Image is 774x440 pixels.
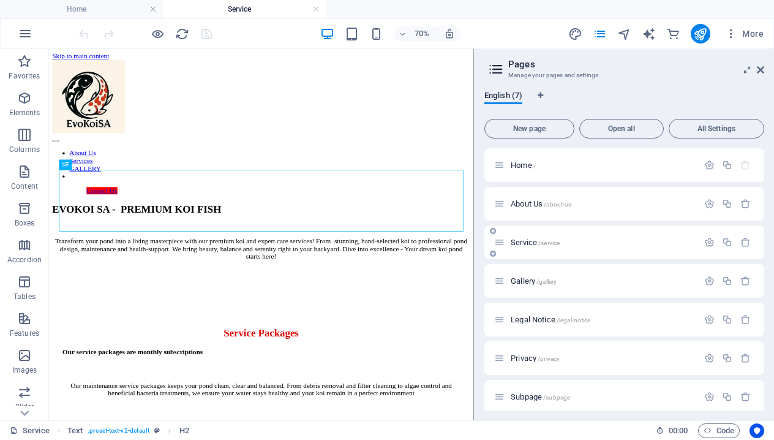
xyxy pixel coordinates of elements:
[740,199,751,209] div: Remove
[511,315,590,324] span: Click to open page
[508,70,740,81] h3: Manage your pages and settings
[704,392,715,402] div: Settings
[593,27,607,41] i: Pages (Ctrl+Alt+S)
[720,24,768,44] button: More
[704,160,715,170] div: Settings
[691,24,710,44] button: publish
[698,423,740,438] button: Code
[642,26,656,41] button: text_generator
[617,26,632,41] button: navigator
[394,26,437,41] button: 70%
[175,27,189,41] i: Reload page
[722,314,732,325] div: Duplicate
[511,238,560,247] span: Click to open page
[67,423,83,438] span: Click to select. Double-click to edit
[511,392,570,401] span: Click to open page
[722,237,732,248] div: Duplicate
[484,91,764,114] div: Language Tabs
[444,28,455,39] i: On resize automatically adjust zoom level to fit chosen device.
[13,292,36,302] p: Tables
[412,26,432,41] h6: 70%
[740,160,751,170] div: The startpage cannot be deleted
[704,314,715,325] div: Settings
[704,353,715,363] div: Settings
[666,27,680,41] i: Commerce
[704,423,734,438] span: Code
[511,354,560,363] span: Click to open page
[722,160,732,170] div: Duplicate
[507,277,698,285] div: Gallery/gallery
[10,423,50,438] a: Click to cancel selection. Double-click to open Pages
[507,200,698,208] div: About Us/about-us
[175,26,189,41] button: reload
[15,218,35,228] p: Boxes
[536,278,557,285] span: /gallery
[585,125,658,132] span: Open all
[740,276,751,286] div: Remove
[669,119,764,138] button: All Settings
[722,199,732,209] div: Duplicate
[9,145,40,154] p: Columns
[179,423,189,438] span: Click to select. Double-click to edit
[484,88,522,105] span: English (7)
[484,119,574,138] button: New page
[677,426,679,435] span: :
[508,59,764,70] h2: Pages
[5,5,86,15] a: Skip to main content
[722,276,732,286] div: Duplicate
[88,423,149,438] span: . preset-text-v2-default
[704,199,715,209] div: Settings
[10,328,39,338] p: Features
[674,125,759,132] span: All Settings
[568,26,583,41] button: design
[740,353,751,363] div: Remove
[704,276,715,286] div: Settings
[750,423,764,438] button: Usercentrics
[12,365,37,375] p: Images
[543,394,570,401] span: /subpage
[163,2,326,16] h4: Service
[507,316,698,324] div: Legal Notice/legal-notice
[490,125,569,132] span: New page
[9,108,40,118] p: Elements
[538,355,560,362] span: /privacy
[533,162,536,169] span: /
[538,240,560,246] span: /service
[511,161,536,170] span: Click to open page
[11,181,38,191] p: Content
[507,354,698,362] div: Privacy/privacy
[722,392,732,402] div: Duplicate
[656,423,688,438] h6: Session time
[593,26,607,41] button: pages
[544,201,571,208] span: /about-us
[722,353,732,363] div: Duplicate
[740,314,751,325] div: Remove
[15,402,34,412] p: Slider
[704,237,715,248] div: Settings
[740,237,751,248] div: Remove
[579,119,664,138] button: Open all
[507,161,698,169] div: Home/
[7,255,42,265] p: Accordion
[725,28,764,40] span: More
[150,26,165,41] button: Click here to leave preview mode and continue editing
[9,71,40,81] p: Favorites
[740,392,751,402] div: Remove
[154,427,160,434] i: This element is a customizable preset
[507,238,698,246] div: Service/service
[67,423,189,438] nav: breadcrumb
[666,26,681,41] button: commerce
[568,27,582,41] i: Design (Ctrl+Alt+Y)
[642,27,656,41] i: AI Writer
[507,393,698,401] div: Subpage/subpage
[557,317,591,324] span: /legal-notice
[669,423,688,438] span: 00 00
[511,199,571,208] span: Click to open page
[511,276,557,286] span: Click to open page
